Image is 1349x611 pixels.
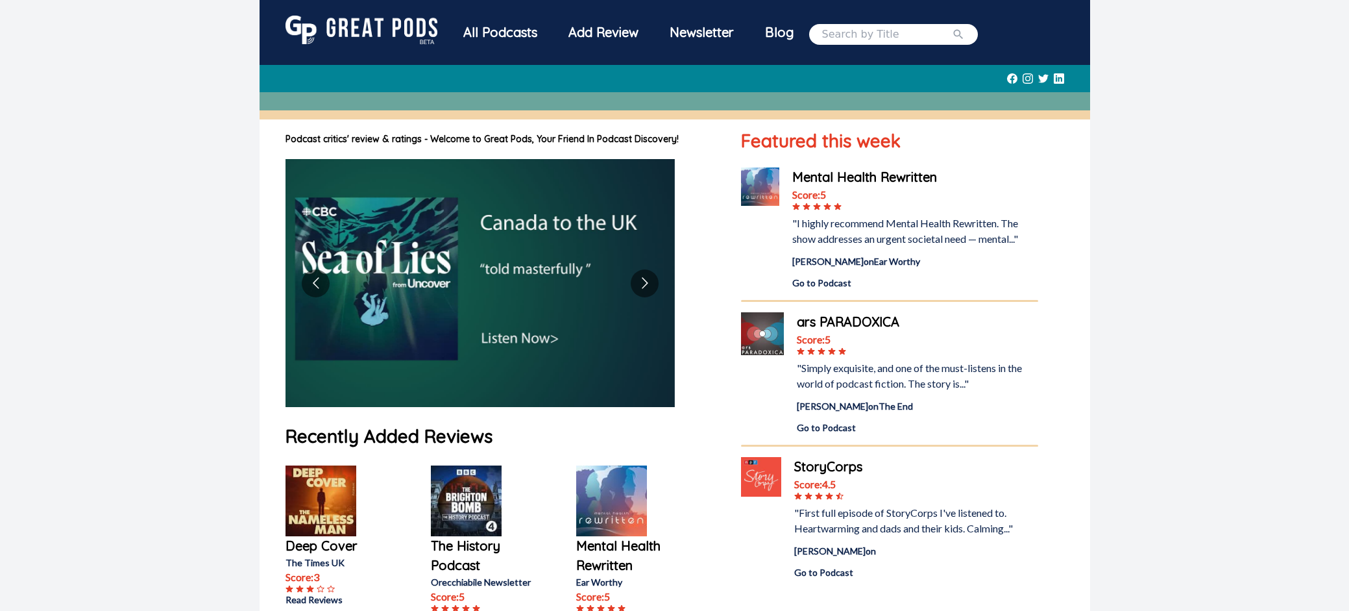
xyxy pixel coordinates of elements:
[794,544,1038,558] div: [PERSON_NAME] on
[431,536,535,575] a: The History Podcast
[797,332,1038,347] div: Score: 5
[286,132,716,146] h1: Podcast critics' review & ratings - Welcome to Great Pods, Your Friend In Podcast Discovery!
[741,457,781,497] img: StoryCorps
[792,187,1038,203] div: Score: 5
[792,255,1038,268] div: [PERSON_NAME] on Ear Worthy
[431,589,535,605] p: Score: 5
[741,312,784,355] img: ars PARADOXICA
[553,16,654,49] a: Add Review
[431,575,535,589] p: Orecchiabile Newsletter
[286,423,716,450] h1: Recently Added Reviews
[794,457,1038,477] a: StoryCorps
[794,505,1038,536] div: "First full episode of StoryCorps I've listened to. Heartwarming and dads and their kids. Calming...
[576,466,647,536] img: Mental Health Rewritten
[794,477,1038,492] div: Score: 4.5
[286,593,389,606] a: Read Reviews
[741,127,1038,155] h1: Featured this week
[431,466,502,536] img: The History Podcast
[797,399,1038,413] div: [PERSON_NAME] on The End
[822,27,952,42] input: Search by Title
[797,312,1038,332] a: ars PARADOXICA
[576,589,680,605] p: Score: 5
[654,16,749,53] a: Newsletter
[797,421,1038,434] a: Go to Podcast
[286,16,437,44] img: GreatPods
[797,360,1038,392] div: "Simply exquisite, and one of the must-listens in the world of podcast fiction. The story is..."
[302,269,330,297] button: Go to previous slide
[576,575,680,589] p: Ear Worthy
[286,159,675,407] img: image
[576,536,680,575] a: Mental Health Rewritten
[792,276,1038,290] a: Go to Podcast
[286,556,389,569] p: The Times UK
[448,16,553,53] a: All Podcasts
[741,168,779,206] img: Mental Health Rewritten
[286,466,356,536] img: Deep Cover
[631,269,659,297] button: Go to next slide
[448,16,553,49] div: All Podcasts
[792,168,1038,187] a: Mental Health Rewritten
[654,16,749,49] div: Newsletter
[794,566,1038,579] a: Go to Podcast
[286,536,389,556] a: Deep Cover
[286,569,389,585] p: Score: 3
[792,216,1038,247] div: "I highly recommend Mental Health Rewritten. The show addresses an urgent societal need — mental..."
[749,16,809,49] a: Blog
